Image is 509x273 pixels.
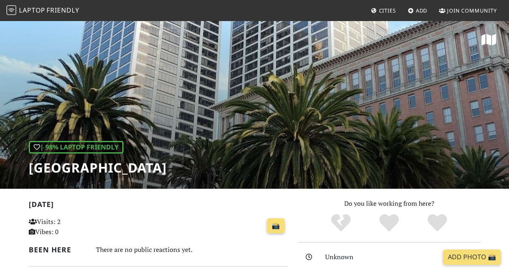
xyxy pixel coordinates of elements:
div: Yes [365,213,413,233]
a: 📸 [267,218,285,234]
span: Cities [379,7,396,14]
div: Definitely! [413,213,461,233]
p: Do you like working from here? [298,198,481,209]
a: LaptopFriendly LaptopFriendly [6,4,79,18]
div: Unknown [325,252,486,262]
span: Add [416,7,428,14]
h1: [GEOGRAPHIC_DATA] [29,160,167,175]
a: Cities [368,3,399,18]
p: Visits: 2 Vibes: 0 [29,217,109,237]
span: Laptop [19,6,45,15]
a: Join Community [436,3,500,18]
h2: [DATE] [29,200,288,212]
img: LaptopFriendly [6,5,16,15]
div: | 98% Laptop Friendly [29,141,124,154]
h2: Been here [29,245,86,254]
span: Friendly [47,6,79,15]
a: Add [405,3,431,18]
div: No [317,213,365,233]
div: There are no public reactions yet. [96,244,288,256]
span: Join Community [447,7,497,14]
a: Add Photo 📸 [443,250,501,265]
